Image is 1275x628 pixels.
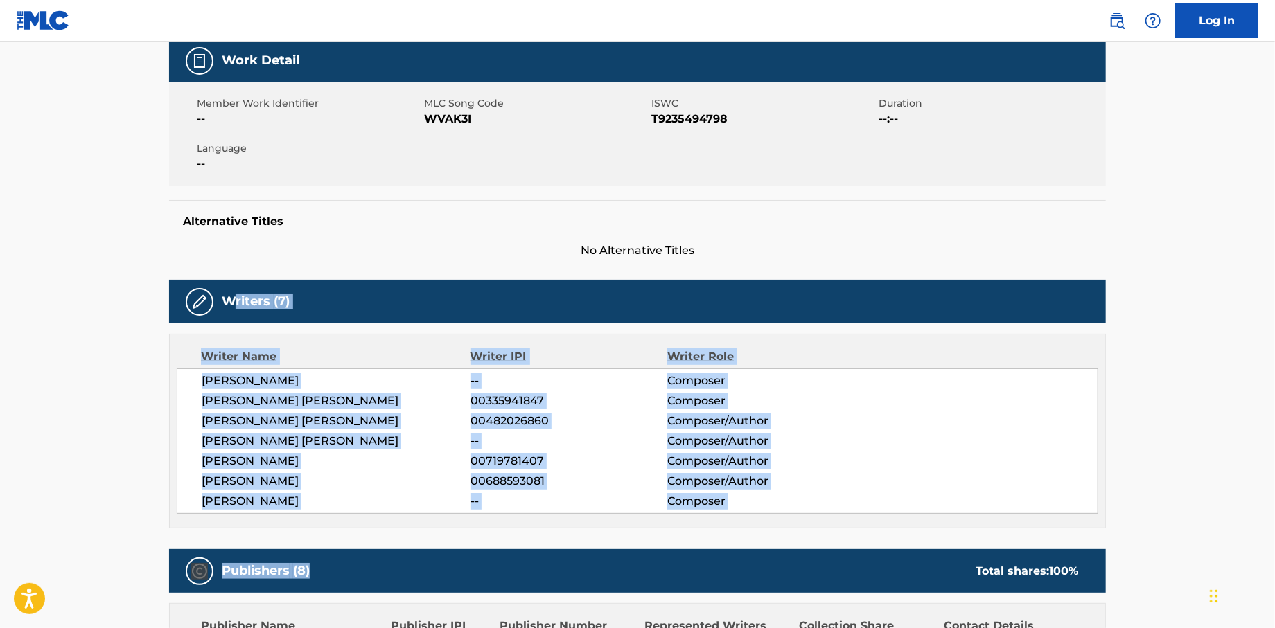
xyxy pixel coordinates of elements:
span: Composer [667,393,847,409]
span: Member Work Identifier [197,96,421,111]
a: Public Search [1103,7,1131,35]
span: [PERSON_NAME] [202,493,471,510]
img: MLC Logo [17,10,70,30]
span: [PERSON_NAME] [PERSON_NAME] [202,433,471,449]
span: 00719781407 [471,453,667,469]
span: 100 % [1049,564,1078,577]
span: -- [471,493,667,510]
h5: Work Detail [222,53,299,69]
span: Composer/Author [667,433,847,449]
h5: Writers (7) [222,294,290,309]
img: help [1145,12,1161,29]
h5: Publishers (8) [222,563,310,579]
img: Writers [191,294,208,310]
span: No Alternative Titles [169,242,1106,259]
span: -- [471,433,667,449]
span: MLC Song Code [424,96,648,111]
span: [PERSON_NAME] [PERSON_NAME] [202,393,471,409]
span: Composer [667,493,847,510]
span: WVAK3I [424,111,648,127]
span: Composer/Author [667,413,847,429]
span: Composer/Author [667,453,847,469]
img: Work Detail [191,53,208,69]
div: Total shares: [976,563,1078,580]
div: Writer IPI [471,348,668,365]
iframe: Chat Widget [1206,562,1275,628]
span: ISWC [651,96,875,111]
span: Composer [667,373,847,389]
span: [PERSON_NAME] [202,473,471,490]
img: search [1109,12,1125,29]
img: Publishers [191,563,208,580]
span: --:-- [879,111,1102,127]
span: -- [197,156,421,172]
div: Help [1139,7,1167,35]
h5: Alternative Titles [183,215,1092,228]
div: Writer Role [667,348,847,365]
span: 00688593081 [471,473,667,490]
span: Composer/Author [667,473,847,490]
span: -- [471,373,667,389]
span: T9235494798 [651,111,875,127]
span: [PERSON_NAME] [202,453,471,469]
span: -- [197,111,421,127]
span: 00335941847 [471,393,667,409]
div: Drag [1210,575,1218,617]
span: 00482026860 [471,413,667,429]
span: [PERSON_NAME] [202,373,471,389]
span: [PERSON_NAME] [PERSON_NAME] [202,413,471,429]
div: Writer Name [201,348,471,365]
span: Language [197,141,421,156]
span: Duration [879,96,1102,111]
a: Log In [1175,3,1258,38]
